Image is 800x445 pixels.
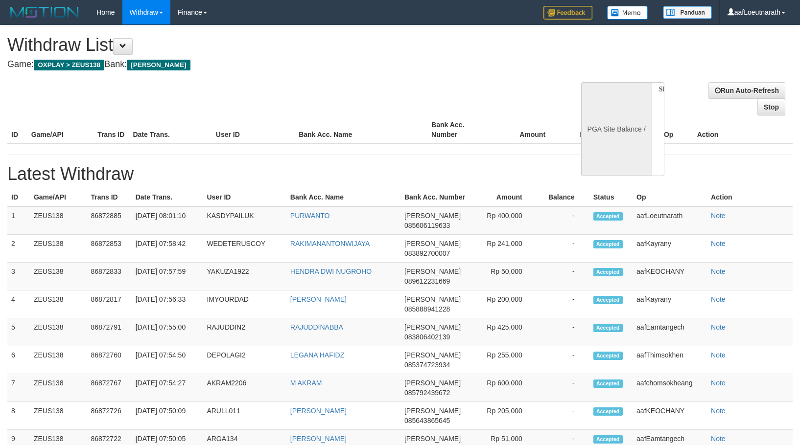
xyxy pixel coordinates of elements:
td: - [537,346,589,374]
a: RAJUDDINABBA [290,323,343,331]
td: [DATE] 07:54:27 [132,374,203,402]
img: MOTION_logo.png [7,5,82,20]
span: [PERSON_NAME] [404,267,461,275]
span: Accepted [593,324,623,332]
span: 085643865645 [404,417,450,424]
a: Note [711,407,726,415]
td: 86872853 [87,235,131,263]
a: Note [711,212,726,220]
span: [PERSON_NAME] [404,295,461,303]
th: ID [7,188,30,206]
td: aafKEOCHANY [633,263,707,290]
span: [PERSON_NAME] [404,351,461,359]
span: 083892700007 [404,249,450,257]
a: [PERSON_NAME] [290,435,347,443]
td: 6 [7,346,30,374]
td: - [537,402,589,430]
span: Accepted [593,379,623,388]
td: 86872791 [87,318,131,346]
h1: Latest Withdraw [7,164,793,184]
td: 1 [7,206,30,235]
a: Note [711,435,726,443]
a: [PERSON_NAME] [290,407,347,415]
a: LEGANA HAFIDZ [290,351,344,359]
span: Accepted [593,240,623,248]
td: - [537,263,589,290]
span: 085606119633 [404,222,450,229]
span: 085792439672 [404,389,450,397]
td: ZEUS138 [30,402,87,430]
a: PURWANTO [290,212,330,220]
th: Trans ID [87,188,131,206]
th: Bank Acc. Number [427,116,494,144]
a: Note [711,379,726,387]
th: Date Trans. [129,116,212,144]
span: [PERSON_NAME] [127,60,190,70]
td: Rp 241,000 [475,235,537,263]
th: Game/API [30,188,87,206]
td: [DATE] 07:55:00 [132,318,203,346]
td: ZEUS138 [30,290,87,318]
td: RAJUDDIN2 [203,318,286,346]
td: aafKEOCHANY [633,402,707,430]
span: Accepted [593,352,623,360]
td: ZEUS138 [30,374,87,402]
th: Balance [537,188,589,206]
a: Note [711,323,726,331]
img: panduan.png [663,6,712,19]
td: 3 [7,263,30,290]
span: OXPLAY > ZEUS138 [34,60,104,70]
span: Accepted [593,268,623,276]
td: Rp 200,000 [475,290,537,318]
td: - [537,206,589,235]
span: [PERSON_NAME] [404,407,461,415]
td: 86872760 [87,346,131,374]
h4: Game: Bank: [7,60,523,69]
td: ZEUS138 [30,346,87,374]
th: Op [633,188,707,206]
td: 86872767 [87,374,131,402]
td: WEDETERUSCOY [203,235,286,263]
span: 089612231669 [404,277,450,285]
td: KASDYPAILUK [203,206,286,235]
a: Run Auto-Refresh [708,82,785,99]
span: Accepted [593,407,623,416]
th: Balance [560,116,621,144]
td: 8 [7,402,30,430]
a: [PERSON_NAME] [290,295,347,303]
td: Rp 50,000 [475,263,537,290]
th: Amount [494,116,560,144]
td: 86872833 [87,263,131,290]
a: Note [711,295,726,303]
a: RAKIMANANTONWIJAYA [290,240,370,247]
td: Rp 425,000 [475,318,537,346]
div: PGA Site Balance / [581,82,652,176]
td: Rp 255,000 [475,346,537,374]
td: 86872817 [87,290,131,318]
td: ZEUS138 [30,206,87,235]
td: ARULL011 [203,402,286,430]
a: HENDRA DWI NUGROHO [290,267,372,275]
td: IMYOURDAD [203,290,286,318]
th: Action [707,188,793,206]
td: [DATE] 07:58:42 [132,235,203,263]
a: Stop [757,99,785,115]
h1: Withdraw List [7,35,523,55]
td: 7 [7,374,30,402]
td: 86872885 [87,206,131,235]
span: [PERSON_NAME] [404,212,461,220]
td: Rp 205,000 [475,402,537,430]
span: Accepted [593,435,623,444]
td: Rp 600,000 [475,374,537,402]
td: AKRAM2206 [203,374,286,402]
th: Bank Acc. Name [286,188,400,206]
th: Date Trans. [132,188,203,206]
th: Status [589,188,633,206]
td: aafThimsokhen [633,346,707,374]
th: Action [693,116,793,144]
td: aafKayrany [633,235,707,263]
span: [PERSON_NAME] [404,323,461,331]
th: User ID [212,116,295,144]
span: [PERSON_NAME] [404,240,461,247]
td: 5 [7,318,30,346]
